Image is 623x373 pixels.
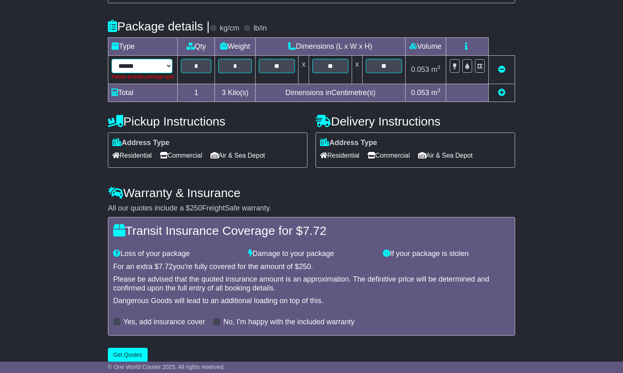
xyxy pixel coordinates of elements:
span: Air & Sea Depot [418,149,473,162]
span: Residential [320,149,359,162]
label: No, I'm happy with the included warranty [223,318,354,327]
div: Dangerous Goods will lead to an additional loading on top of this. [113,297,510,306]
span: 0.053 [411,89,429,97]
span: 250 [299,262,311,271]
label: kg/cm [220,24,239,33]
span: 250 [190,204,202,212]
span: m [431,89,440,97]
span: 3 [222,89,226,97]
button: Get Quotes [108,348,148,362]
span: 7.72 [303,224,326,237]
label: Address Type [320,139,377,147]
h4: Transit Insurance Coverage for $ [113,224,510,237]
td: Kilo(s) [215,84,256,102]
div: Please be advised that the quoted insurance amount is an approximation. The definitive price will... [113,275,510,293]
a: Add new item [498,89,505,97]
div: Please provide package type [112,73,174,80]
h4: Delivery Instructions [316,115,515,128]
td: Total [108,84,178,102]
span: © One World Courier 2025. All rights reserved. [108,364,225,370]
span: Residential [112,149,152,162]
h4: Package details | [108,20,210,33]
label: lb/in [253,24,267,33]
span: Commercial [160,149,202,162]
td: Volume [405,37,446,55]
div: Loss of your package [109,249,244,258]
td: Dimensions (L x W x H) [256,37,406,55]
span: 0.053 [411,65,429,74]
div: For an extra $ you're fully covered for the amount of $ . [113,262,510,271]
span: Air & Sea Depot [211,149,265,162]
span: m [431,65,440,74]
span: Commercial [367,149,410,162]
h4: Pickup Instructions [108,115,307,128]
a: Remove this item [498,65,505,74]
td: Qty [178,37,215,55]
div: Damage to your package [244,249,379,258]
div: All our quotes include a $ FreightSafe warranty. [108,204,515,213]
sup: 3 [437,87,440,93]
td: Weight [215,37,256,55]
label: Address Type [112,139,170,147]
td: 1 [178,84,215,102]
div: If your package is stolen [379,249,514,258]
td: Dimensions in Centimetre(s) [256,84,406,102]
label: Yes, add insurance cover [123,318,205,327]
td: x [352,55,363,84]
span: 7.72 [159,262,173,271]
sup: 3 [437,64,440,70]
td: x [299,55,309,84]
h4: Warranty & Insurance [108,186,515,200]
td: Type [108,37,178,55]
